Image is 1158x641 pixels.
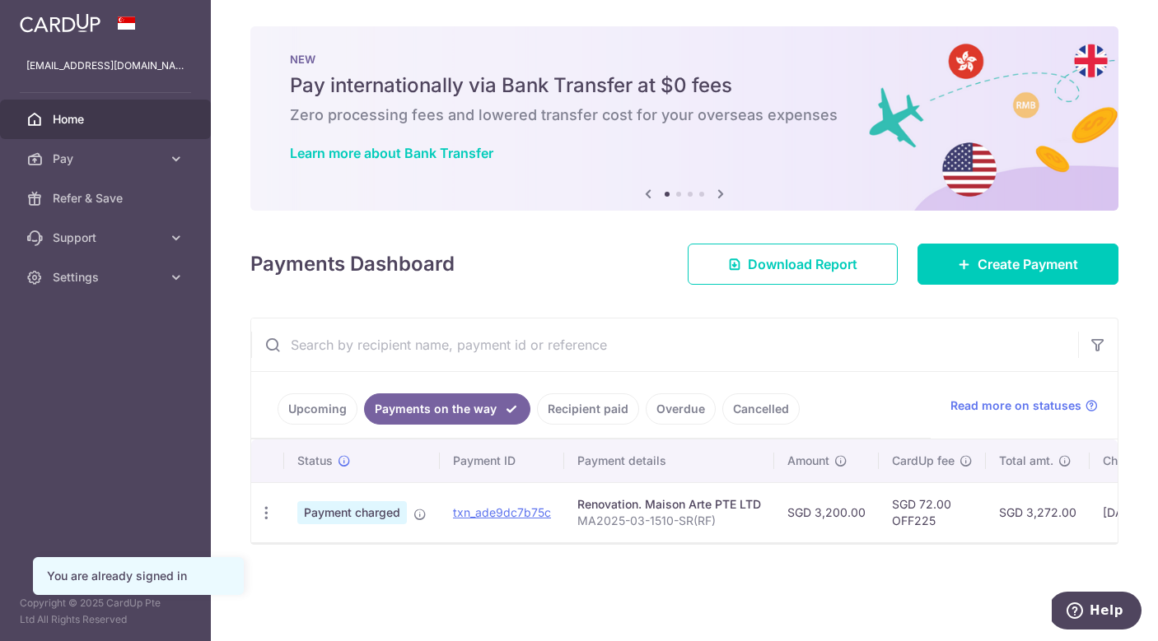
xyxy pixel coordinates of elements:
h5: Pay internationally via Bank Transfer at $0 fees [290,72,1079,99]
a: Upcoming [278,393,357,425]
div: Renovation. Maison Arte PTE LTD [577,496,761,513]
p: [EMAIL_ADDRESS][DOMAIN_NAME] [26,58,184,74]
a: Cancelled [722,393,800,425]
a: Download Report [688,244,898,285]
a: Overdue [646,393,716,425]
td: SGD 72.00 OFF225 [879,482,986,542]
th: Payment ID [440,439,564,482]
span: Settings [53,269,161,286]
a: Payments on the way [364,393,530,425]
span: Support [53,230,161,246]
span: CardUp fee [892,453,955,469]
div: You are already signed in [47,568,230,584]
h4: Payments Dashboard [250,249,455,279]
span: Create Payment [978,254,1078,274]
a: txn_ade9dc7b75c [453,505,551,519]
a: Create Payment [918,244,1118,285]
iframe: Opens a widget where you can find more information [1052,592,1142,633]
p: MA2025-03-1510-SR(RF) [577,513,761,529]
a: Recipient paid [537,393,639,425]
th: Payment details [564,439,774,482]
span: Home [53,111,161,128]
img: Bank transfer banner [250,26,1118,211]
h6: Zero processing fees and lowered transfer cost for your overseas expenses [290,105,1079,125]
input: Search by recipient name, payment id or reference [251,318,1078,371]
span: Payment charged [297,501,407,524]
a: Learn more about Bank Transfer [290,145,493,161]
span: Download Report [748,254,857,274]
td: SGD 3,200.00 [774,482,879,542]
span: Status [297,453,333,469]
span: Amount [787,453,829,469]
span: Read more on statuses [950,397,1081,414]
a: Read more on statuses [950,397,1098,414]
td: SGD 3,272.00 [986,482,1090,542]
span: Total amt. [999,453,1053,469]
p: NEW [290,53,1079,66]
span: Refer & Save [53,190,161,207]
img: CardUp [20,13,100,33]
span: Pay [53,151,161,167]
